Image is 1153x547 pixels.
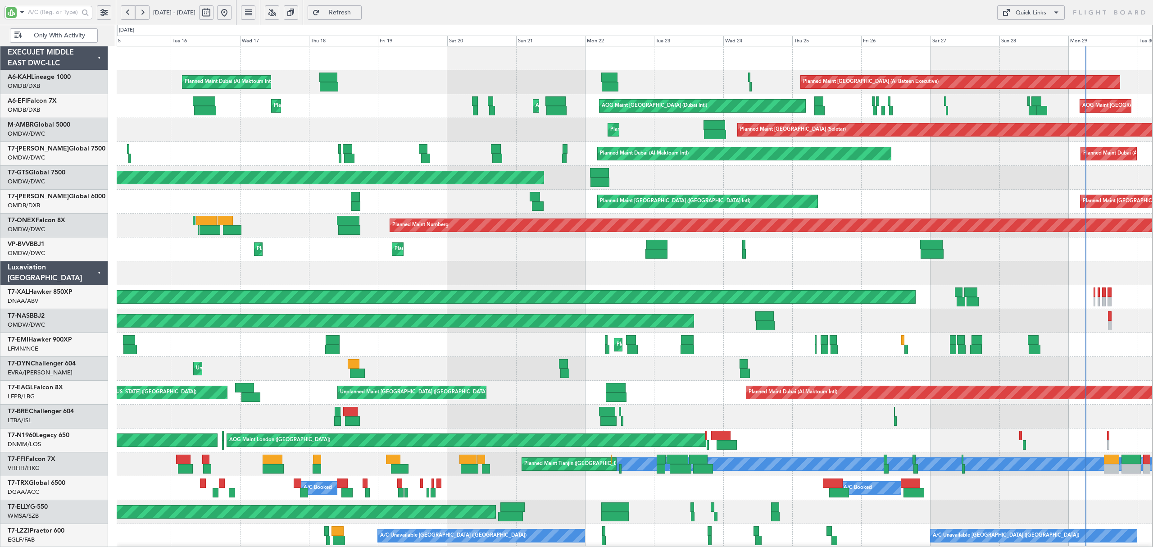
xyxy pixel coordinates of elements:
div: AOG Maint London ([GEOGRAPHIC_DATA]) [229,433,330,447]
div: Planned Maint Dubai (Al Maktoum Intl) [749,386,837,399]
div: Sun 28 [999,36,1068,46]
a: VP-BVVBBJ1 [8,241,45,247]
a: OMDB/DXB [8,82,40,90]
a: DGAA/ACC [8,488,39,496]
div: Planned Maint Dubai (Al Maktoum Intl) [395,242,483,256]
div: Planned Maint [GEOGRAPHIC_DATA] ([GEOGRAPHIC_DATA]) [274,99,416,113]
a: T7-LZZIPraetor 600 [8,528,64,534]
span: T7-XAL [8,289,29,295]
div: Planned Maint [GEOGRAPHIC_DATA] (Al Bateen Executive) [803,75,939,89]
div: AOG Maint [536,99,562,113]
a: OMDW/DWC [8,321,45,329]
a: T7-[PERSON_NAME]Global 7500 [8,146,105,152]
span: T7-[PERSON_NAME] [8,193,69,200]
span: T7-DYN [8,360,31,367]
span: M-AMBR [8,122,34,128]
a: A6-KAHLineage 1000 [8,74,71,80]
div: Quick Links [1016,9,1046,18]
div: Wed 24 [723,36,792,46]
div: Sat 20 [447,36,516,46]
a: WMSA/SZB [8,512,39,520]
div: Mon 15 [102,36,171,46]
a: OMDW/DWC [8,249,45,257]
a: EVRA/[PERSON_NAME] [8,369,73,377]
a: OMDW/DWC [8,130,45,138]
a: T7-ELLYG-550 [8,504,48,510]
a: T7-FFIFalcon 7X [8,456,55,462]
div: Sat 27 [931,36,999,46]
a: T7-EMIHawker 900XP [8,337,72,343]
a: T7-[PERSON_NAME]Global 6000 [8,193,105,200]
a: T7-XALHawker 850XP [8,289,73,295]
div: Thu 18 [309,36,378,46]
span: Only With Activity [24,32,95,39]
div: Tue 16 [171,36,240,46]
span: T7-ONEX [8,217,36,223]
a: T7-BREChallenger 604 [8,408,74,415]
div: Fri 26 [861,36,930,46]
a: T7-NASBBJ2 [8,313,45,319]
button: Only With Activity [10,28,98,43]
a: OMDW/DWC [8,178,45,186]
span: T7-EAGL [8,384,33,391]
a: T7-DYNChallenger 604 [8,360,76,367]
span: T7-N1960 [8,432,36,438]
div: Planned Maint Tianjin ([GEOGRAPHIC_DATA]) [524,457,629,471]
div: A/C Unavailable [GEOGRAPHIC_DATA] ([GEOGRAPHIC_DATA]) [933,529,1079,542]
span: [DATE] - [DATE] [153,9,195,17]
div: Mon 22 [585,36,654,46]
a: DNMM/LOS [8,440,41,448]
a: A6-EFIFalcon 7X [8,98,57,104]
div: Tue 23 [654,36,723,46]
div: Planned Maint [GEOGRAPHIC_DATA] ([GEOGRAPHIC_DATA] Intl) [600,195,750,208]
button: Quick Links [997,5,1065,20]
div: A/C Unavailable [GEOGRAPHIC_DATA] ([GEOGRAPHIC_DATA]) [380,529,527,542]
span: T7-EMI [8,337,28,343]
span: A6-KAH [8,74,31,80]
div: A/C Booked [304,481,332,495]
span: A6-EFI [8,98,27,104]
div: [DATE] [119,27,134,34]
a: T7-GTSGlobal 7500 [8,169,65,176]
div: Unplanned Maint [GEOGRAPHIC_DATA] ([GEOGRAPHIC_DATA]) [340,386,488,399]
div: Planned Maint [GEOGRAPHIC_DATA] (Seletar) [740,123,846,137]
a: EGLF/FAB [8,536,35,544]
div: Planned Maint Dubai (Al Maktoum Intl) [610,123,699,137]
a: T7-ONEXFalcon 8X [8,217,65,223]
div: Planned Maint Nurnberg [392,219,449,232]
a: VHHH/HKG [8,464,40,472]
a: T7-TRXGlobal 6500 [8,480,65,486]
span: T7-NAS [8,313,30,319]
a: T7-EAGLFalcon 8X [8,384,63,391]
div: Planned Maint Dubai (Al Maktoum Intl) [185,75,273,89]
a: M-AMBRGlobal 5000 [8,122,70,128]
span: T7-[PERSON_NAME] [8,146,69,152]
span: T7-TRX [8,480,29,486]
div: Wed 17 [240,36,309,46]
div: Planned Maint [GEOGRAPHIC_DATA] [617,338,703,351]
input: A/C (Reg. or Type) [28,5,79,19]
div: Fri 19 [378,36,447,46]
div: Planned Maint Dubai (Al Maktoum Intl) [257,242,345,256]
a: OMDB/DXB [8,106,40,114]
div: Planned Maint Dubai (Al Maktoum Intl) [600,147,689,160]
span: T7-ELLY [8,504,30,510]
span: T7-GTS [8,169,29,176]
div: Planned Maint [US_STATE] ([GEOGRAPHIC_DATA]) [81,386,196,399]
div: AOG Maint [GEOGRAPHIC_DATA] (Dubai Intl) [602,99,707,113]
a: T7-N1960Legacy 650 [8,432,69,438]
div: Thu 25 [792,36,861,46]
div: Mon 29 [1068,36,1137,46]
span: VP-BVV [8,241,30,247]
a: OMDB/DXB [8,201,40,210]
a: DNAA/ABV [8,297,38,305]
a: OMDW/DWC [8,225,45,233]
button: Refresh [308,5,362,20]
a: LFMN/NCE [8,345,38,353]
div: Unplanned Maint [GEOGRAPHIC_DATA] (Riga Intl) [196,362,311,375]
span: T7-LZZI [8,528,30,534]
span: T7-FFI [8,456,26,462]
span: Refresh [322,9,359,16]
span: T7-BRE [8,408,29,415]
a: LFPB/LBG [8,392,35,401]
